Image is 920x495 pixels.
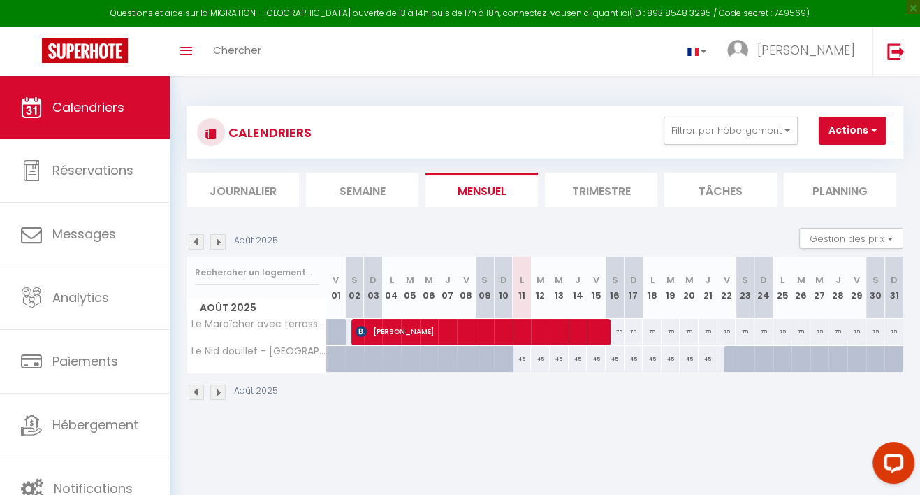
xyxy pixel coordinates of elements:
[828,319,847,345] div: 75
[727,40,748,61] img: ...
[195,260,319,285] input: Rechercher un logement...
[884,319,903,345] div: 75
[425,173,538,207] li: Mensuel
[481,273,488,287] abbr: S
[550,346,569,372] div: 45
[643,319,662,345] div: 75
[333,273,339,287] abbr: V
[757,41,855,59] span: [PERSON_NAME]
[736,319,754,345] div: 75
[887,43,905,60] img: logout
[643,257,662,319] th: 18
[742,273,748,287] abbr: S
[390,273,394,287] abbr: L
[364,257,383,319] th: 03
[884,257,903,319] th: 31
[52,416,138,433] span: Hébergement
[52,352,118,370] span: Paiements
[52,225,116,243] span: Messages
[513,346,532,372] div: 45
[370,273,377,287] abbr: D
[625,346,643,372] div: 45
[555,273,563,287] abbr: M
[356,318,607,345] span: [PERSON_NAME]
[187,298,326,318] span: Août 2025
[569,257,587,319] th: 14
[717,27,872,76] a: ... [PERSON_NAME]
[662,319,680,345] div: 75
[866,257,885,319] th: 30
[754,319,773,345] div: 75
[42,38,128,63] img: Super Booking
[685,273,694,287] abbr: M
[835,273,841,287] abbr: J
[203,27,272,76] a: Chercher
[612,273,618,287] abbr: S
[699,346,717,372] div: 45
[401,257,420,319] th: 05
[662,346,680,372] div: 45
[810,319,829,345] div: 75
[531,257,550,319] th: 12
[866,319,885,345] div: 75
[643,346,662,372] div: 45
[625,257,643,319] th: 17
[705,273,710,287] abbr: J
[545,173,657,207] li: Trimestre
[680,346,699,372] div: 45
[189,319,329,329] span: Le Maraîcher avec terrasse, wifi, parking gratuit
[234,234,278,247] p: Août 2025
[306,173,418,207] li: Semaine
[351,273,358,287] abbr: S
[680,319,699,345] div: 75
[784,173,896,207] li: Planning
[587,257,606,319] th: 15
[52,162,133,179] span: Réservations
[799,228,903,249] button: Gestion des prix
[717,257,736,319] th: 22
[52,289,109,306] span: Analytics
[457,257,476,319] th: 08
[327,257,346,319] th: 01
[666,273,675,287] abbr: M
[717,319,736,345] div: 75
[593,273,599,287] abbr: V
[723,273,729,287] abbr: V
[625,319,643,345] div: 75
[575,273,581,287] abbr: J
[810,257,829,319] th: 27
[476,257,495,319] th: 09
[664,117,798,145] button: Filtrer par hébergement
[699,257,717,319] th: 21
[680,257,699,319] th: 20
[760,273,767,287] abbr: D
[861,436,920,495] iframe: LiveChat chat widget
[531,346,550,372] div: 45
[438,257,457,319] th: 07
[189,346,329,357] span: Le Nid douillet - [GEOGRAPHIC_DATA] - wifi - parking gratuit
[780,273,784,287] abbr: L
[382,257,401,319] th: 04
[606,346,625,372] div: 45
[662,257,680,319] th: 19
[520,273,524,287] abbr: L
[550,257,569,319] th: 13
[699,319,717,345] div: 75
[536,273,545,287] abbr: M
[891,273,898,287] abbr: D
[872,273,878,287] abbr: S
[345,257,364,319] th: 02
[52,99,124,116] span: Calendriers
[571,7,629,19] a: en cliquant ici
[847,257,866,319] th: 29
[630,273,637,287] abbr: D
[513,257,532,319] th: 11
[664,173,777,207] li: Tâches
[796,273,805,287] abbr: M
[819,117,886,145] button: Actions
[494,257,513,319] th: 10
[773,257,792,319] th: 25
[773,319,792,345] div: 75
[754,257,773,319] th: 24
[736,257,754,319] th: 23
